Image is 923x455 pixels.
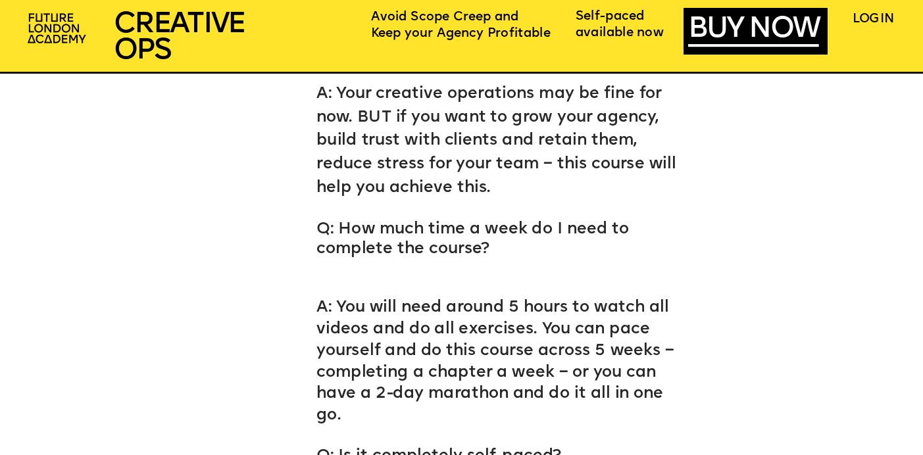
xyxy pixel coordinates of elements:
[688,15,818,47] a: BUY NOW
[371,27,551,41] span: Keep your Agency Profitable
[316,86,681,196] span: A: Your creative operations may be fine for now. BUT if you want to grow your agency, build trust...
[114,11,245,66] span: CREATIVE OPS
[371,11,519,24] span: Avoid Scope Creep and
[22,8,93,50] img: upload-2f72e7a8-3806-41e8-b55b-d754ac055a4a.png
[316,300,674,424] span: A: You will need around 5 hours to watch all videos and do all exercises. You can pace yourself a...
[316,222,634,258] span: Q: How much time a week do I need to complete the course?
[576,26,664,40] span: available now
[576,10,644,24] span: Self-paced
[853,12,893,26] a: LOG IN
